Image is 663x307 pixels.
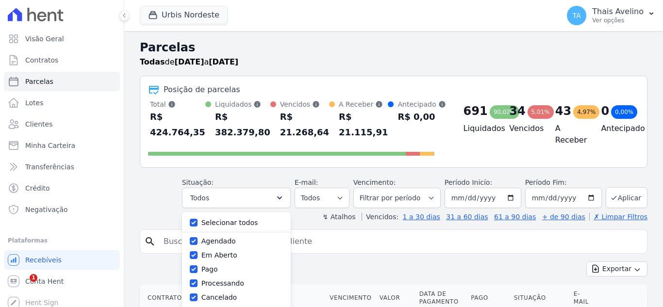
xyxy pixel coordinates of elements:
[4,157,120,177] a: Transferências
[140,39,647,56] h2: Parcelas
[559,2,663,29] button: TA Thais Avelino Ver opções
[280,109,329,140] div: R$ 21.268,64
[25,205,68,214] span: Negativação
[25,276,64,286] span: Conta Hent
[4,136,120,155] a: Minha Carteira
[4,50,120,70] a: Contratos
[25,141,75,150] span: Minha Carteira
[4,114,120,134] a: Clientes
[30,274,37,282] span: 1
[339,99,388,109] div: A Receber
[339,109,388,140] div: R$ 21.115,91
[542,213,585,221] a: + de 90 dias
[201,293,237,301] label: Cancelado
[601,103,609,119] div: 0
[555,123,586,146] h4: A Receber
[158,232,643,251] input: Buscar por nome do lote ou do cliente
[182,178,214,186] label: Situação:
[201,237,236,245] label: Agendado
[215,99,270,109] div: Liquidados
[140,6,228,24] button: Urbis Nordeste
[175,57,204,66] strong: [DATE]
[25,119,52,129] span: Clientes
[573,105,599,119] div: 4,97%
[525,178,602,188] label: Período Fim:
[164,84,240,96] div: Posição de parcelas
[403,213,440,221] a: 1 a 30 dias
[295,178,318,186] label: E-mail:
[25,55,58,65] span: Contratos
[509,123,540,134] h4: Vencidos
[25,162,74,172] span: Transferências
[209,57,238,66] strong: [DATE]
[280,99,329,109] div: Vencidos
[589,213,647,221] a: ✗ Limpar Filtros
[4,178,120,198] a: Crédito
[586,261,647,276] button: Exportar
[201,219,258,226] label: Selecionar todos
[201,279,244,287] label: Processando
[4,72,120,91] a: Parcelas
[25,34,64,44] span: Visão Geral
[25,255,62,265] span: Recebíveis
[201,251,237,259] label: Em Aberto
[182,188,291,208] button: Todos
[4,250,120,270] a: Recebíveis
[140,57,165,66] strong: Todas
[494,213,536,221] a: 61 a 90 dias
[10,274,33,297] iframe: Intercom live chat
[464,103,488,119] div: 691
[25,183,50,193] span: Crédito
[144,236,156,247] i: search
[398,99,446,109] div: Antecipado
[555,103,571,119] div: 43
[362,213,398,221] label: Vencidos:
[464,123,494,134] h4: Liquidados
[150,109,205,140] div: R$ 424.764,35
[4,272,120,291] a: Conta Hent
[592,7,644,16] p: Thais Avelino
[573,12,581,19] span: TA
[201,265,218,273] label: Pago
[150,99,205,109] div: Total
[445,178,492,186] label: Período Inicío:
[4,200,120,219] a: Negativação
[190,192,209,204] span: Todos
[528,105,554,119] div: 5,01%
[140,56,238,68] p: de a
[353,178,396,186] label: Vencimento:
[446,213,488,221] a: 31 a 60 dias
[8,235,116,246] div: Plataformas
[25,98,44,108] span: Lotes
[4,29,120,48] a: Visão Geral
[490,105,520,119] div: 90,02%
[4,93,120,113] a: Lotes
[398,109,446,125] div: R$ 0,00
[215,109,270,140] div: R$ 382.379,80
[322,213,355,221] label: ↯ Atalhos
[606,187,647,208] button: Aplicar
[611,105,637,119] div: 0,00%
[25,77,53,86] span: Parcelas
[592,16,644,24] p: Ver opções
[509,103,525,119] div: 34
[601,123,631,134] h4: Antecipado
